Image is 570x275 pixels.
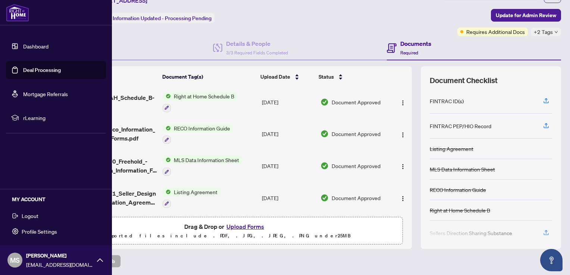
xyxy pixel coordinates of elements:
[226,50,288,56] span: 3/3 Required Fields Completed
[491,9,561,22] button: Update for Admin Review
[113,15,212,22] span: Information Updated - Processing Pending
[259,86,318,118] td: [DATE]
[163,124,233,144] button: Status IconRECO Information Guide
[430,122,491,130] div: FINTRAC PEP/HIO Record
[320,194,329,202] img: Document Status
[10,255,20,265] span: MS
[22,225,57,237] span: Profile Settings
[257,66,316,87] th: Upload Date
[171,124,233,132] span: RECO Information Guide
[397,192,409,204] button: Logo
[26,252,93,260] span: [PERSON_NAME]
[184,222,266,231] span: Drag & Drop or
[332,194,380,202] span: Document Approved
[163,92,237,112] button: Status IconRight at Home Schedule B
[68,157,157,175] span: N12258296_290_Freehold_-_Sale_MLS_Data_Information_Form.pdf
[400,50,418,56] span: Required
[320,130,329,138] img: Document Status
[259,150,318,182] td: [DATE]
[540,249,563,271] button: Open asap
[93,13,214,23] div: Status:
[332,98,380,106] span: Document Approved
[68,189,157,207] span: N12258296_271_Seller_Designated_Representation_Agreement_Authority_to_Offer_for_Sale.pdf
[23,43,48,50] a: Dashboard
[466,28,525,36] span: Requires Additional Docs
[163,156,242,176] button: Status IconMLS Data Information Sheet
[224,222,266,231] button: Upload Forms
[53,231,398,240] p: Supported files include .PDF, .JPG, .JPEG, .PNG under 25 MB
[430,145,473,153] div: Listing Agreement
[259,182,318,214] td: [DATE]
[6,225,106,238] button: Profile Settings
[320,162,329,170] img: Document Status
[430,75,498,86] span: Document Checklist
[259,118,318,150] td: [DATE]
[171,156,242,164] span: MLS Data Information Sheet
[260,73,290,81] span: Upload Date
[397,128,409,140] button: Logo
[68,93,157,111] span: N12258296_RAH_Schedule_B-FOR_SALE-Agreement_of_Purchase_and_Sale.pdf
[48,217,403,245] span: Drag & Drop orUpload FormsSupported files include .PDF, .JPG, .JPEG, .PNG under25MB
[397,96,409,108] button: Logo
[430,206,490,214] div: Right at Home Schedule B
[320,98,329,106] img: Document Status
[400,164,406,170] img: Logo
[400,100,406,106] img: Logo
[332,162,380,170] span: Document Approved
[163,124,171,132] img: Status Icon
[22,210,38,222] span: Logout
[159,66,257,87] th: Document Tag(s)
[171,188,220,196] span: Listing Agreement
[400,196,406,202] img: Logo
[23,67,61,73] a: Deal Processing
[554,30,558,34] span: down
[23,91,68,97] a: Mortgage Referrals
[397,160,409,172] button: Logo
[68,125,157,143] span: N12258296_Reco_Information_Guide_-_RECO_Forms.pdf
[163,188,220,208] button: Status IconListing Agreement
[12,195,106,203] h5: MY ACCOUNT
[6,4,29,22] img: logo
[163,92,171,100] img: Status Icon
[400,132,406,138] img: Logo
[226,39,288,48] h4: Details & People
[534,28,553,36] span: +2 Tags
[400,39,431,48] h4: Documents
[26,260,93,269] span: [EMAIL_ADDRESS][DOMAIN_NAME]
[430,165,495,173] div: MLS Data Information Sheet
[496,9,556,21] span: Update for Admin Review
[23,114,101,122] span: rLearning
[163,188,171,196] img: Status Icon
[316,66,389,87] th: Status
[6,209,106,222] button: Logout
[319,73,334,81] span: Status
[430,186,486,194] div: RECO Information Guide
[430,97,464,105] div: FINTRAC ID(s)
[332,130,380,138] span: Document Approved
[163,156,171,164] img: Status Icon
[171,92,237,100] span: Right at Home Schedule B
